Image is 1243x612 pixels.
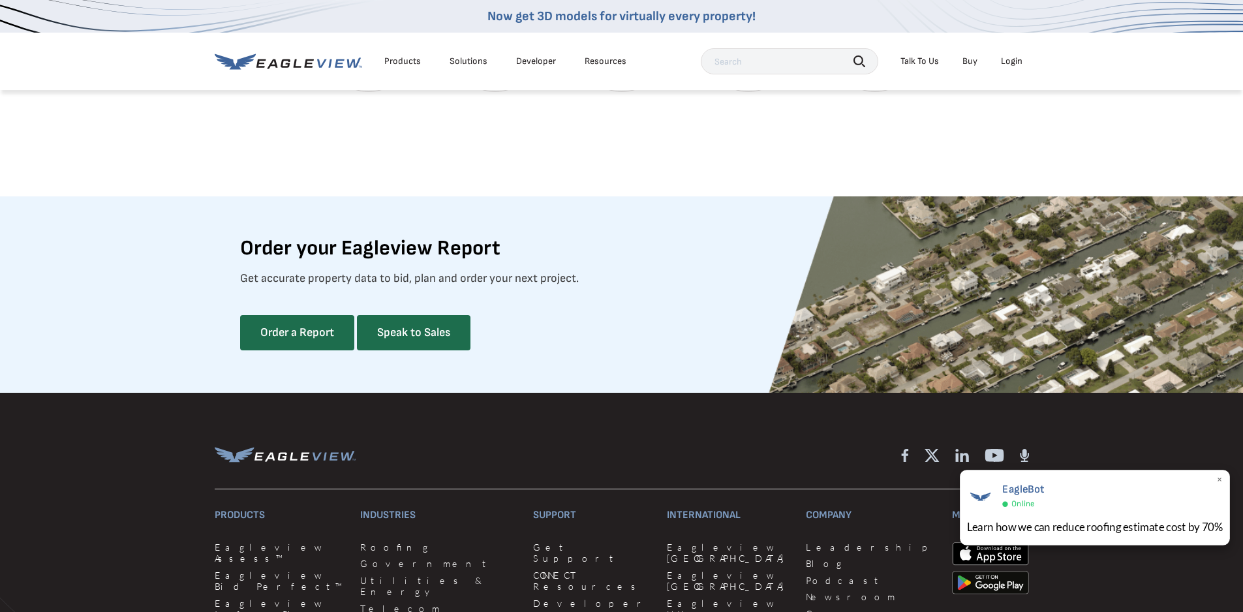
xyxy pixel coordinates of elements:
[585,55,626,67] div: Resources
[667,570,790,592] a: Eagleview [GEOGRAPHIC_DATA]
[533,542,651,564] a: Get Support
[533,598,651,609] a: Developer
[967,519,1223,535] div: Learn how we can reduce roofing estimate cost by 70%
[900,55,939,67] div: Talk To Us
[667,505,790,526] h3: International
[1002,483,1044,496] span: EagleBot
[360,558,517,570] a: Government
[533,505,651,526] h3: Support
[533,570,651,592] a: CONNECT Resources
[952,505,1029,526] h3: Mobile Apps
[240,268,579,289] p: Get accurate property data to bid, plan and order your next project.
[806,575,936,587] a: Podcast
[1216,474,1223,487] span: ×
[357,315,470,350] a: Speak to Sales
[360,505,517,526] h3: Industries
[806,558,936,570] a: Blog
[450,55,487,67] div: Solutions
[952,571,1029,594] img: google-play-store_b9643a.png
[1011,499,1035,510] span: Online
[215,505,345,526] h3: Products
[806,505,936,526] h3: Company
[240,229,500,268] h2: Order your Eagleview Report
[967,483,994,510] img: EagleBot
[806,591,936,603] a: Newsroom
[360,542,517,553] a: Roofing
[701,48,878,74] input: Search
[240,315,354,350] a: Order a Report
[806,542,936,553] a: Leadership
[215,542,345,564] a: Eagleview Assess™
[516,55,556,67] a: Developer
[667,542,790,564] a: Eagleview [GEOGRAPHIC_DATA]
[215,570,345,592] a: Eagleview Bid Perfect™
[487,8,756,24] a: Now get 3D models for virtually every property!
[360,575,517,598] a: Utilities & Energy
[952,542,1029,566] img: apple-app-store.png
[384,55,421,67] div: Products
[1001,55,1022,67] div: Login
[962,55,977,67] a: Buy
